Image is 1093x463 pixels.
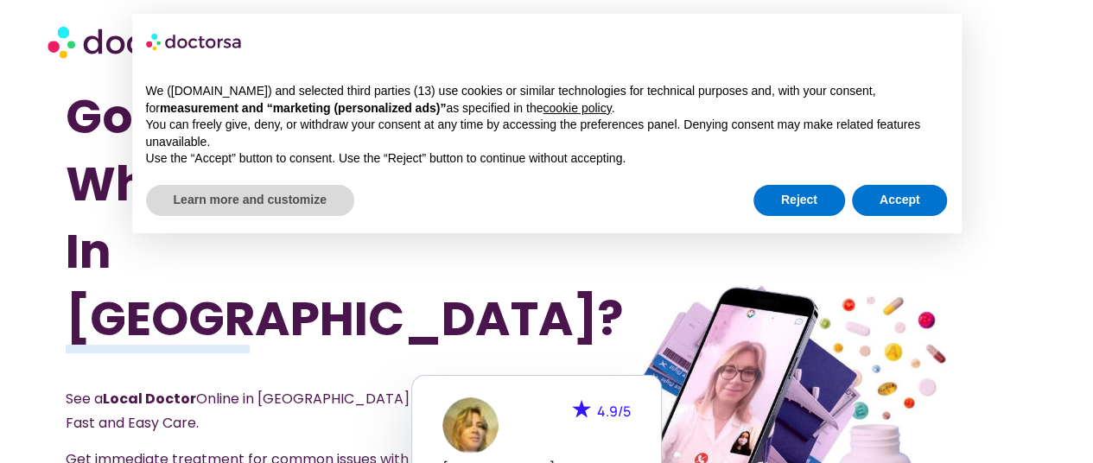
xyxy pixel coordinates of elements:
button: Reject [753,185,845,216]
img: logo [146,28,243,55]
span: See a Online in [GEOGRAPHIC_DATA] – Fast and Easy Care. [66,389,422,433]
a: cookie policy [543,101,611,115]
h1: Got Sick While Traveling In [GEOGRAPHIC_DATA]? [66,83,474,352]
p: We ([DOMAIN_NAME]) and selected third parties (13) use cookies or similar technologies for techni... [146,83,948,117]
p: You can freely give, deny, or withdraw your consent at any time by accessing the preferences pane... [146,117,948,150]
button: Learn more and customize [146,185,354,216]
strong: measurement and “marketing (personalized ads)” [160,101,446,115]
strong: Local Doctor [103,389,196,409]
button: Accept [852,185,948,216]
span: 4.9/5 [597,402,631,421]
p: Use the “Accept” button to consent. Use the “Reject” button to continue without accepting. [146,150,948,168]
